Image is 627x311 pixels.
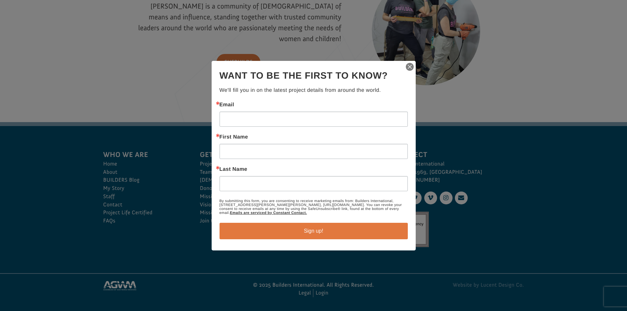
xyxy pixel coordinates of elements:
[220,167,408,172] label: Last Name
[405,62,414,71] img: ctct-close-x.svg
[220,102,408,108] label: Email
[12,7,91,20] div: [PERSON_NAME] donated $50
[230,211,307,215] a: Emails are serviced by Constant Contact.
[12,20,91,25] div: to
[18,26,74,31] span: Rockford , [GEOGRAPHIC_DATA]
[220,135,408,140] label: First Name
[15,20,54,25] strong: Project Shovel Ready
[220,69,408,83] h2: Want to be the first to know?
[12,26,16,31] img: US.png
[220,87,408,94] p: We'll fill you in on the latest project details from around the world.
[220,199,408,215] p: By submitting this form, you are consenting to receive marketing emails from: Builders Internatio...
[93,13,122,25] button: Donate
[220,223,408,239] button: Sign up!
[12,14,17,19] img: emoji thumbsUp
